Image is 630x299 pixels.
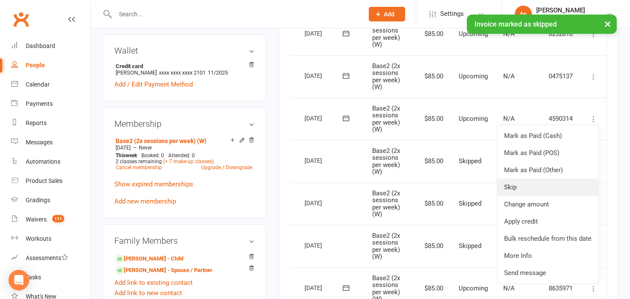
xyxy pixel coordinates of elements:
span: Settings [440,4,464,24]
a: People [11,56,90,75]
button: × [600,15,615,33]
div: Gradings [26,197,50,203]
span: Skipped [459,200,481,207]
div: Precision Martial Arts [536,14,593,22]
div: [DATE] [305,154,344,167]
h3: Family Members [114,236,254,245]
input: Search... [113,8,358,20]
a: Reports [11,114,90,133]
a: Product Sales [11,171,90,191]
a: Messages [11,133,90,152]
span: Base2 (2x sessions per week) (W) [372,147,400,176]
div: Workouts [26,235,51,242]
span: [DATE] [116,145,131,151]
div: — [113,144,254,151]
div: [DATE] [305,69,344,82]
span: Skipped [459,157,481,165]
span: N/A [503,284,515,292]
span: Base2 (2x sessions per week) (W) [372,62,400,91]
div: Payments [26,100,53,107]
a: More Info [497,247,598,264]
a: Clubworx [10,9,32,30]
div: Open Intercom Messenger [9,270,29,290]
a: Dashboard [11,36,90,56]
div: week [113,152,139,158]
span: N/A [503,115,515,123]
h3: Wallet [114,46,254,55]
div: [DATE] [305,239,344,252]
a: Tasks [11,268,90,287]
span: Base2 (2x sessions per week) (W) [372,189,400,218]
li: [PERSON_NAME] [114,62,254,77]
a: Add new membership [114,197,176,205]
a: Add link to new contact [114,288,182,298]
span: Base2 (2x sessions per week) (W) [372,232,400,261]
a: Cancel membership [116,164,162,170]
div: Messages [26,139,53,146]
a: Waivers 111 [11,210,90,229]
td: $85.00 [414,98,451,140]
a: [PERSON_NAME] - Spouse / Partner [116,266,212,275]
span: Attended: 0 [168,152,195,158]
a: Upgrade / Downgrade [201,164,252,170]
div: Assessments [26,254,68,261]
h3: Membership [114,119,254,129]
div: Waivers [26,216,47,223]
a: Send message [497,264,598,281]
span: xxxx xxxx xxxx 2101 [159,69,206,76]
div: Tasks [26,274,41,281]
td: $85.00 [414,55,451,98]
a: Mark as Paid (Cash) [497,127,598,144]
a: Assessments [11,248,90,268]
span: 2 classes remaining [116,158,162,164]
a: Automations [11,152,90,171]
a: Skip [497,179,598,196]
span: Upcoming [459,72,488,80]
div: [DATE] [305,281,344,294]
div: Dashboard [26,42,55,49]
a: Bulk reschedule from this date [497,230,598,247]
td: $85.00 [414,225,451,267]
span: This [116,152,125,158]
span: Upcoming [459,284,488,292]
a: Calendar [11,75,90,94]
a: Base2 (2x sessions per week) (W) [116,138,206,144]
a: Payments [11,94,90,114]
span: 111 [52,215,64,222]
div: Product Sales [26,177,63,184]
strong: Credit card [116,63,250,69]
button: Add [369,7,405,21]
span: Skipped [459,242,481,250]
div: Calendar [26,81,50,88]
div: Invoice marked as skipped [467,15,617,34]
span: N/A [503,72,515,80]
td: 0475137 [541,55,581,98]
div: Automations [26,158,60,165]
span: Base2 (2x sessions per week) (W) [372,105,400,134]
span: Never [139,145,152,151]
span: Add [384,11,394,18]
a: Mark as Paid (Other) [497,161,598,179]
div: ts [515,6,532,23]
a: Change amount [497,196,598,213]
a: Add / Edit Payment Method [114,79,193,90]
a: Apply credit [497,213,598,230]
a: Add link to existing contact [114,278,193,288]
a: Mark as Paid (POS) [497,144,598,161]
span: 11/2025 [208,69,228,76]
td: $85.00 [414,182,451,225]
div: [DATE] [305,111,344,125]
div: Reports [26,120,47,126]
a: Workouts [11,229,90,248]
div: People [26,62,45,69]
div: [PERSON_NAME] [536,6,593,14]
td: 4590314 [541,98,581,140]
a: [PERSON_NAME] - Child [116,254,183,263]
span: Upcoming [459,115,488,123]
div: [DATE] [305,196,344,209]
a: (+ 7 make-up classes) [163,158,214,164]
span: Booked: 0 [141,152,164,158]
a: Show expired memberships [114,180,193,188]
a: Gradings [11,191,90,210]
td: $85.00 [414,140,451,182]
